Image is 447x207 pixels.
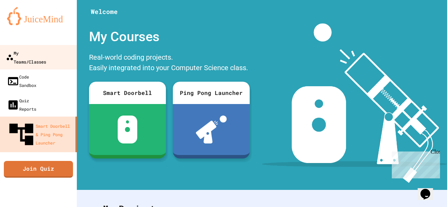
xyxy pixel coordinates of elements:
[7,73,36,89] div: Code Sandbox
[118,116,138,143] img: sdb-white.svg
[7,120,73,149] div: Smart Doorbell & Ping Pong Launcher
[7,7,70,25] img: logo-orange.svg
[4,161,73,178] a: Join Quiz
[7,96,36,113] div: Quiz Reports
[418,179,440,200] iframe: chat widget
[3,3,48,44] div: Chat with us now!Close
[262,23,447,183] img: banner-image-my-projects.png
[389,149,440,178] iframe: chat widget
[6,49,46,66] div: My Teams/Classes
[173,82,250,104] div: Ping Pong Launcher
[86,23,253,50] div: My Courses
[86,50,253,76] div: Real-world coding projects. Easily integrated into your Computer Science class.
[196,116,227,143] img: ppl-with-ball.png
[89,82,166,104] div: Smart Doorbell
